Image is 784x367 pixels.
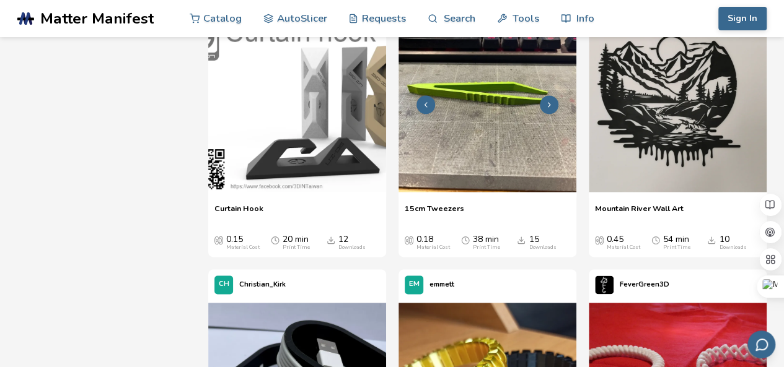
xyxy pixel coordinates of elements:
[405,204,464,222] a: 15cm Tweezers
[327,235,335,244] span: Downloads
[747,330,775,358] button: Send feedback via email
[226,235,260,251] div: 0.15
[517,235,526,244] span: Downloads
[214,204,263,222] a: Curtain Hook
[718,7,767,30] button: Sign In
[663,235,690,251] div: 54 min
[219,280,229,288] span: CH
[271,235,280,244] span: Average Print Time
[283,244,310,251] div: Print Time
[338,235,366,251] div: 12
[707,235,716,244] span: Downloads
[620,278,669,291] p: FeverGreen3D
[595,235,604,244] span: Average Cost
[283,235,310,251] div: 20 min
[529,235,556,251] div: 15
[214,235,223,244] span: Average Cost
[416,244,450,251] div: Material Cost
[429,278,454,291] p: emmett
[473,244,500,251] div: Print Time
[338,244,366,251] div: Downloads
[651,235,660,244] span: Average Print Time
[589,269,676,300] a: FeverGreen3D's profileFeverGreen3D
[607,244,640,251] div: Material Cost
[461,235,470,244] span: Average Print Time
[529,244,556,251] div: Downloads
[239,278,286,291] p: Christian_Kirk
[595,275,614,294] img: FeverGreen3D's profile
[416,235,450,251] div: 0.18
[719,244,746,251] div: Downloads
[473,235,500,251] div: 38 min
[40,10,154,27] span: Matter Manifest
[409,280,420,288] span: EM
[663,244,690,251] div: Print Time
[607,235,640,251] div: 0.45
[595,204,684,222] a: Mountain River Wall Art
[719,235,746,251] div: 10
[405,235,413,244] span: Average Cost
[226,244,260,251] div: Material Cost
